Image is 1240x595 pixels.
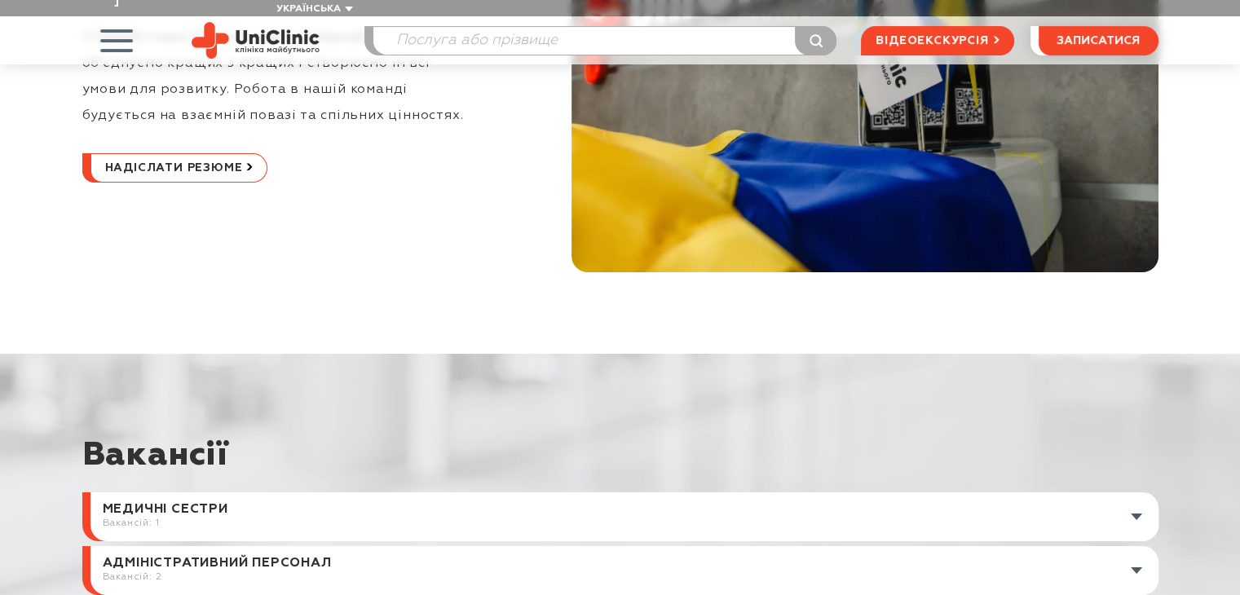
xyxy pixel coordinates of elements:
[276,4,341,14] span: Українська
[272,3,353,15] button: Українська
[192,22,320,59] img: Uniclinic
[82,435,1158,492] h1: Вакансії
[82,24,471,129] p: Співробітники Клініки - наш головний актив. Ми об'єднуємо кращих з кращих і створюємо їм всі умов...
[373,27,836,55] input: Послуга або прізвище
[1057,35,1140,46] span: записатися
[861,26,1013,55] a: відеоекскурсія
[1039,26,1158,55] button: записатися
[82,153,268,183] a: Надіслати резюме
[876,27,988,55] span: відеоекскурсія
[105,154,243,182] span: Надіслати резюме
